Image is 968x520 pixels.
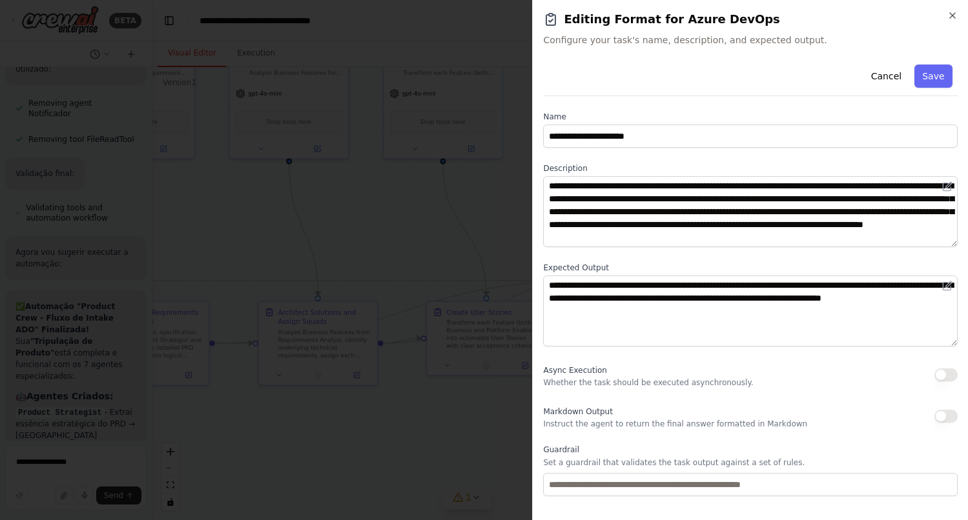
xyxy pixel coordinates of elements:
[543,419,807,429] p: Instruct the agent to return the final answer formatted in Markdown
[863,65,909,88] button: Cancel
[543,263,958,273] label: Expected Output
[543,457,958,468] p: Set a guardrail that validates the task output against a set of rules.
[940,278,955,294] button: Open in editor
[543,407,612,416] span: Markdown Output
[543,163,958,174] label: Description
[543,34,958,46] span: Configure your task's name, description, and expected output.
[543,10,958,28] h2: Editing Format for Azure DevOps
[543,445,958,455] label: Guardrail
[543,377,753,388] p: Whether the task should be executed asynchronously.
[915,65,953,88] button: Save
[543,112,958,122] label: Name
[543,366,606,375] span: Async Execution
[940,179,955,194] button: Open in editor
